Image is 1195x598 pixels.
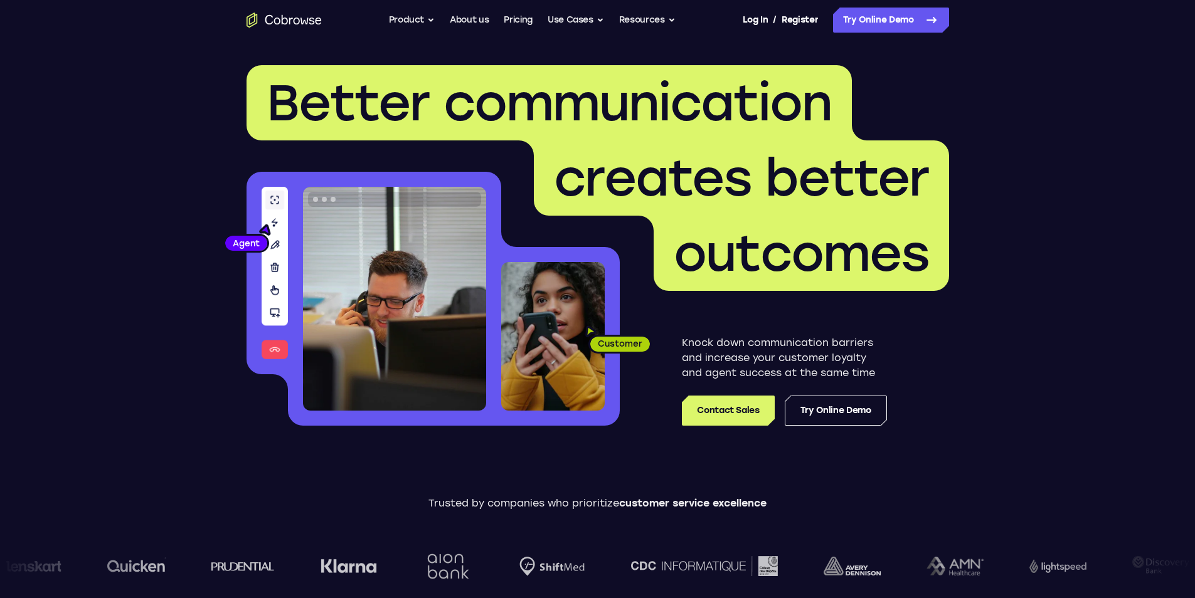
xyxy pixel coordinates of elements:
a: Try Online Demo [785,396,887,426]
img: Klarna [319,559,375,574]
span: Better communication [267,73,832,133]
img: Shiftmed [518,557,583,576]
img: AMN Healthcare [925,557,982,576]
img: A customer support agent talking on the phone [303,187,486,411]
span: customer service excellence [619,497,767,509]
a: Try Online Demo [833,8,949,33]
a: Pricing [504,8,533,33]
span: outcomes [674,223,929,283]
a: About us [450,8,489,33]
span: / [773,13,777,28]
p: Knock down communication barriers and increase your customer loyalty and agent success at the sam... [682,335,887,380]
img: avery-dennison [822,557,879,575]
img: prudential [210,561,273,571]
a: Contact Sales [682,396,774,426]
span: creates better [554,148,929,208]
a: Go to the home page [247,13,322,28]
img: Aion Bank [421,541,472,592]
img: A customer holding their phone [501,262,605,411]
button: Use Cases [548,8,604,33]
a: Register [782,8,818,33]
img: CDC Informatique [629,556,775,575]
button: Resources [619,8,676,33]
img: Lightspeed [1028,559,1085,572]
a: Log In [743,8,768,33]
button: Product [389,8,435,33]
